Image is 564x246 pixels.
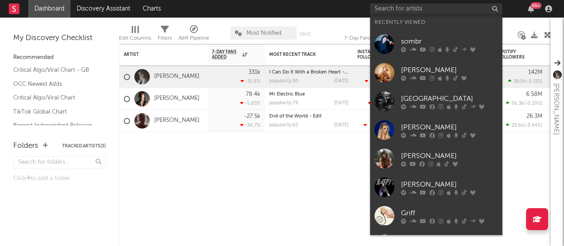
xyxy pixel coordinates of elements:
[401,208,498,218] div: Griff
[13,93,97,103] a: Critical Algo/Viral Chart
[525,123,541,128] span: -3.44 %
[506,122,542,128] div: ( )
[269,101,298,106] div: popularity: 79
[269,123,298,128] div: popularity: 62
[269,70,349,75] div: I Can Do It With a Broken Heart - Dombresky Remix
[364,122,401,128] div: ( )
[528,5,534,12] button: 99+
[13,141,38,151] div: Folders
[13,107,97,117] a: TikTok Global Chart
[527,114,542,119] div: 26.3M
[525,101,541,106] span: -0.29 %
[512,101,524,106] span: 56.3k
[13,173,106,184] div: Click to add a folder.
[528,70,542,75] div: 142M
[370,59,502,87] a: [PERSON_NAME]
[13,79,97,89] a: OCC Newest Adds
[154,73,200,81] a: [PERSON_NAME]
[269,70,399,75] a: I Can Do It With a Broken Heart - [PERSON_NAME] Remix
[370,144,502,173] a: [PERSON_NAME]
[178,22,209,48] div: A&R Pipeline
[246,30,282,36] span: Most Notified
[401,36,498,47] div: sombr
[551,83,561,135] div: [PERSON_NAME]
[370,87,502,116] a: [GEOGRAPHIC_DATA]
[249,70,260,75] div: 331k
[62,144,106,148] button: Tracked Artists(3)
[370,202,502,230] a: Griff
[369,123,384,128] span: -55.9k
[498,49,529,60] div: Spotify Followers
[370,173,502,202] a: [PERSON_NAME]
[240,122,260,128] div: -34.7 %
[365,78,401,84] div: ( )
[344,33,410,44] div: 7-Day Fans Added (7-Day Fans Added)
[334,101,349,106] div: [DATE]
[375,17,498,28] div: Recently Viewed
[531,2,542,9] div: 99 +
[508,78,542,84] div: ( )
[370,4,502,15] input: Search for artists
[506,100,542,106] div: ( )
[269,114,322,119] a: End of the World - Edit
[368,100,401,106] div: ( )
[344,22,410,48] div: 7-Day Fans Added (7-Day Fans Added)
[178,33,209,44] div: A&R Pipeline
[269,52,335,57] div: Most Recent Track
[154,117,200,125] a: [PERSON_NAME]
[269,92,349,97] div: Mr Electric Blue
[13,121,97,139] a: Biggest Independent Releases This Week
[269,92,305,97] a: Mr Electric Blue
[119,22,151,48] div: Edit Columns
[13,33,106,44] div: My Discovery Checklist
[13,156,106,169] input: Search for folders...
[240,100,260,106] div: -5.83 %
[401,93,498,104] div: [GEOGRAPHIC_DATA]
[370,116,502,144] a: [PERSON_NAME]
[512,123,524,128] span: 23.6k
[119,33,151,44] div: Edit Columns
[527,79,541,84] span: -2.31 %
[334,79,349,84] div: [DATE]
[244,114,260,119] div: -27.5k
[401,122,498,132] div: [PERSON_NAME]
[401,151,498,161] div: [PERSON_NAME]
[13,65,97,75] a: Critical Algo/Viral Chart - GB
[246,92,260,97] div: 78.4k
[158,22,172,48] div: Filters
[514,79,525,84] span: 360k
[334,123,349,128] div: [DATE]
[158,33,172,44] div: Filters
[401,179,498,190] div: [PERSON_NAME]
[401,65,498,75] div: [PERSON_NAME]
[300,32,311,37] button: Save
[13,52,106,63] div: Recommended
[241,78,260,84] div: -31.8 %
[269,79,298,84] div: popularity: 50
[370,30,502,59] a: sombr
[212,49,240,60] span: 7-Day Fans Added
[269,114,349,119] div: End of the World - Edit
[357,49,388,60] div: Instagram Followers
[154,95,200,103] a: [PERSON_NAME]
[526,92,542,97] div: 6.58M
[124,52,190,57] div: Artist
